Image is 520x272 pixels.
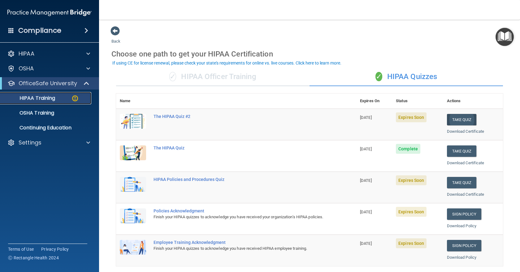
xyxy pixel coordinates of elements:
p: Continuing Education [4,125,89,131]
a: Download Certificate [447,161,484,165]
span: [DATE] [360,147,372,151]
a: Sign Policy [447,240,481,251]
span: [DATE] [360,210,372,214]
a: Download Policy [447,255,477,260]
span: Complete [396,144,420,154]
span: Expires Soon [396,112,427,122]
span: Expires Soon [396,238,427,248]
div: Finish your HIPAA quizzes to acknowledge you have received your organization’s HIPAA policies. [154,213,325,221]
span: [DATE] [360,241,372,246]
span: [DATE] [360,115,372,120]
button: Open Resource Center [496,28,514,46]
div: Employee Training Acknowledgment [154,240,325,245]
p: Settings [19,139,41,146]
th: Expires On [356,94,392,109]
div: Finish your HIPAA quizzes to acknowledge you have received HIPAA employee training. [154,245,325,252]
span: [DATE] [360,178,372,183]
button: Take Quiz [447,114,477,125]
div: If using CE for license renewal, please check your state's requirements for online vs. live cours... [112,61,341,65]
a: Privacy Policy [41,246,69,252]
button: Take Quiz [447,177,477,188]
a: Download Certificate [447,192,484,197]
span: ✓ [375,72,382,81]
a: Back [111,31,120,44]
span: Expires Soon [396,175,427,185]
span: Ⓒ Rectangle Health 2024 [8,255,59,261]
a: OSHA [7,65,90,72]
div: Choose one path to get your HIPAA Certification [111,45,508,63]
div: HIPAA Quizzes [310,68,503,86]
img: PMB logo [7,6,92,19]
div: The HIPAA Quiz [154,145,325,150]
h4: Compliance [18,26,61,35]
p: OSHA Training [4,110,54,116]
th: Name [116,94,150,109]
span: ✓ [169,72,176,81]
p: OfficeSafe University [19,80,77,87]
p: OSHA [19,65,34,72]
a: Download Certificate [447,129,484,134]
div: HIPAA Officer Training [116,68,310,86]
a: Sign Policy [447,208,481,220]
button: Take Quiz [447,145,477,157]
button: If using CE for license renewal, please check your state's requirements for online vs. live cours... [111,60,342,66]
span: Expires Soon [396,207,427,217]
th: Actions [443,94,503,109]
div: Policies Acknowledgment [154,208,325,213]
a: HIPAA [7,50,90,57]
p: HIPAA [19,50,34,57]
div: HIPAA Policies and Procedures Quiz [154,177,325,182]
a: Terms of Use [8,246,34,252]
th: Status [392,94,443,109]
a: Download Policy [447,224,477,228]
div: The HIPAA Quiz #2 [154,114,325,119]
a: Settings [7,139,90,146]
p: HIPAA Training [4,95,55,101]
img: warning-circle.0cc9ac19.png [71,94,79,102]
a: OfficeSafe University [7,80,90,87]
